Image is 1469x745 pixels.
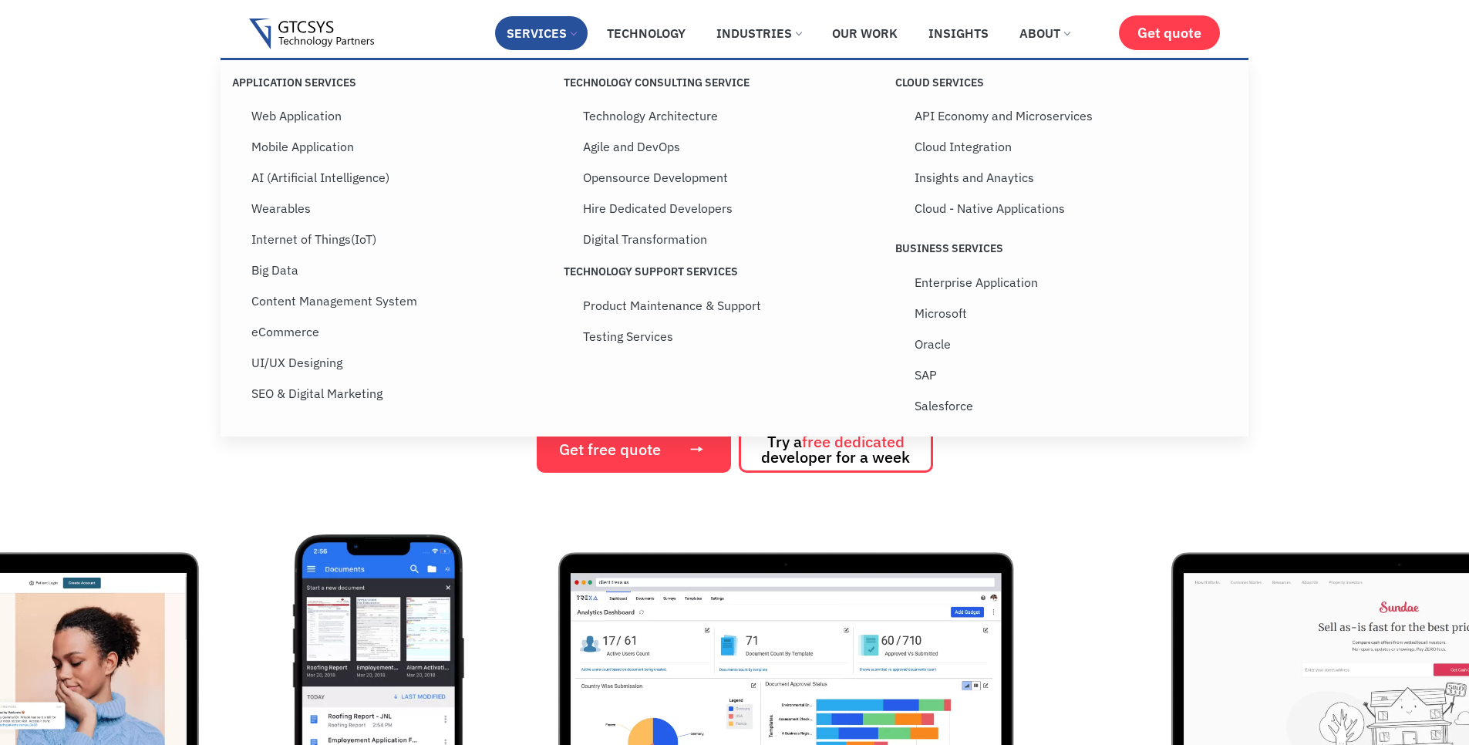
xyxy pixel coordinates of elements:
[595,16,697,50] a: Technology
[240,193,571,224] a: Wearables
[571,193,903,224] a: Hire Dedicated Developers
[903,100,1235,131] a: API Economy and Microservices
[1008,16,1081,50] a: About
[249,19,375,50] img: Gtcsys logo
[240,378,571,409] a: SEO & Digital Marketing
[571,162,903,193] a: Opensource Development
[903,298,1235,329] a: Microsoft
[537,426,731,473] a: Get free quote
[802,431,905,452] span: free dedicated
[495,16,588,50] a: Services
[571,321,903,352] a: Testing Services
[240,100,571,131] a: Web Application
[240,131,571,162] a: Mobile Application
[571,290,903,321] a: Product Maintenance & Support
[240,347,571,378] a: UI/UX Designing
[903,131,1235,162] a: Cloud Integration
[903,193,1235,224] a: Cloud - Native Applications
[571,131,903,162] a: Agile and DevOps
[1119,15,1220,50] a: Get quote
[240,285,571,316] a: Content Management System
[895,76,1227,89] p: Cloud Services
[917,16,1000,50] a: Insights
[903,359,1235,390] a: SAP
[895,241,1227,255] p: Business Services
[903,390,1235,421] a: Salesforce
[232,76,564,89] p: Application Services
[240,162,571,193] a: AI (Artificial Intelligence)
[559,442,661,457] span: Get free quote
[571,224,903,255] a: Digital Transformation
[564,76,895,89] p: Technology Consulting Service
[571,100,903,131] a: Technology Architecture
[240,316,571,347] a: eCommerce
[240,224,571,255] a: Internet of Things(IoT)
[739,426,933,473] a: Try afree dedicated developer for a week
[903,267,1235,298] a: Enterprise Application
[761,434,910,465] span: Try a developer for a week
[1137,25,1201,41] span: Get quote
[903,329,1235,359] a: Oracle
[903,162,1235,193] a: Insights and Anaytics
[820,16,909,50] a: Our Work
[705,16,813,50] a: Industries
[240,255,571,285] a: Big Data
[564,265,895,278] p: Technology Support Services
